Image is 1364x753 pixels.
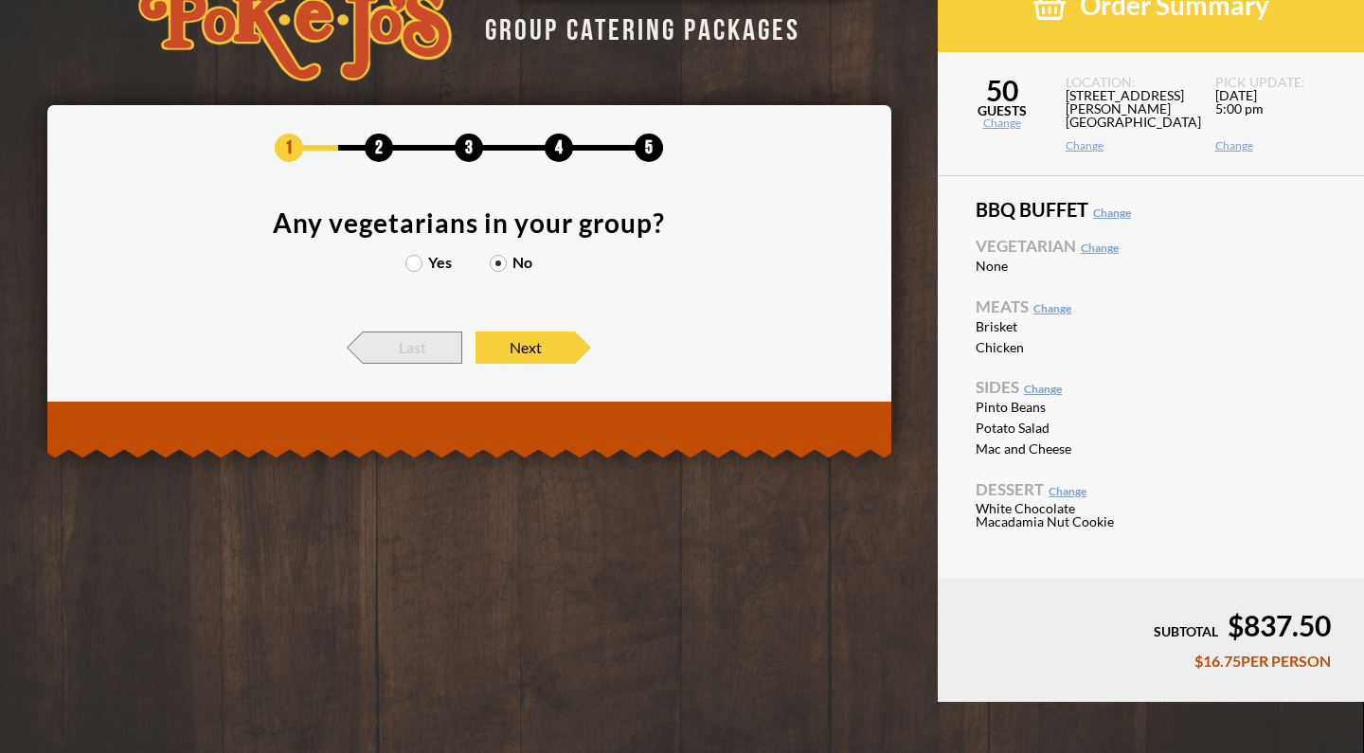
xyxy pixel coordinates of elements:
a: Change [1049,484,1086,498]
span: PICK UP DATE: [1215,76,1341,89]
span: Dessert [976,481,1326,497]
label: No [490,255,532,270]
span: 2 [365,134,393,162]
span: Sides [976,379,1326,395]
a: Change [1024,382,1062,396]
span: 4 [545,134,573,162]
span: 3 [455,134,483,162]
span: Vegetarian [976,238,1326,254]
a: Change [1066,140,1192,152]
a: Change [938,117,1066,129]
span: Meats [976,298,1326,314]
span: BBQ Buffet [976,200,1326,219]
span: LOCATION: [1066,76,1192,89]
span: Last [363,332,462,364]
span: 50 [938,76,1066,104]
div: $837.50 [971,611,1331,639]
span: [DATE] 5:00 pm [1215,89,1341,140]
div: $16.75 PER PERSON [971,654,1331,669]
label: Yes [405,255,452,270]
a: Change [1093,206,1131,220]
span: Potato Salad [976,421,1141,435]
div: GROUP CATERING PACKAGES [471,8,800,45]
a: Change [1215,140,1341,152]
span: SUBTOTAL [1154,623,1218,639]
span: [STREET_ADDRESS][PERSON_NAME] [GEOGRAPHIC_DATA] [1066,89,1192,140]
span: Pinto Beans [976,401,1141,414]
a: Change [1081,241,1119,255]
li: None [976,259,1326,275]
span: White Chocolate Macadamia Nut Cookie [976,502,1141,529]
span: Chicken [976,341,1141,354]
span: Mac and Cheese [976,442,1141,456]
span: 5 [635,134,663,162]
span: Next [476,332,575,364]
span: Brisket [976,320,1141,333]
span: GUESTS [938,104,1066,117]
span: 1 [275,134,303,162]
a: Change [1033,301,1071,315]
div: Any vegetarians in your group? [273,209,665,236]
